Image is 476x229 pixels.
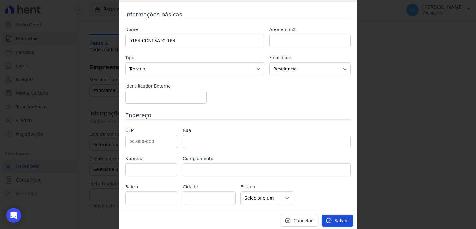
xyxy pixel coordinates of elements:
[125,127,178,134] label: CEP
[293,218,313,224] span: Cancelar
[269,55,351,61] label: Finalidade
[240,184,293,190] label: Estado
[269,26,351,33] label: Área em m2
[183,127,351,134] label: Rua
[183,155,351,162] label: Complemento
[125,55,264,61] label: Tipo
[322,215,353,227] a: Salvar
[183,184,236,190] label: Cidade
[281,215,318,227] a: Cancelar
[125,184,178,190] label: Bairro
[6,208,21,223] div: Open Intercom Messenger
[125,135,178,148] input: 00.000-000
[125,26,264,33] label: Nome
[125,111,351,119] h3: Endereço
[334,218,348,224] span: Salvar
[125,83,207,89] label: Identificador Externo
[125,155,178,162] label: Número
